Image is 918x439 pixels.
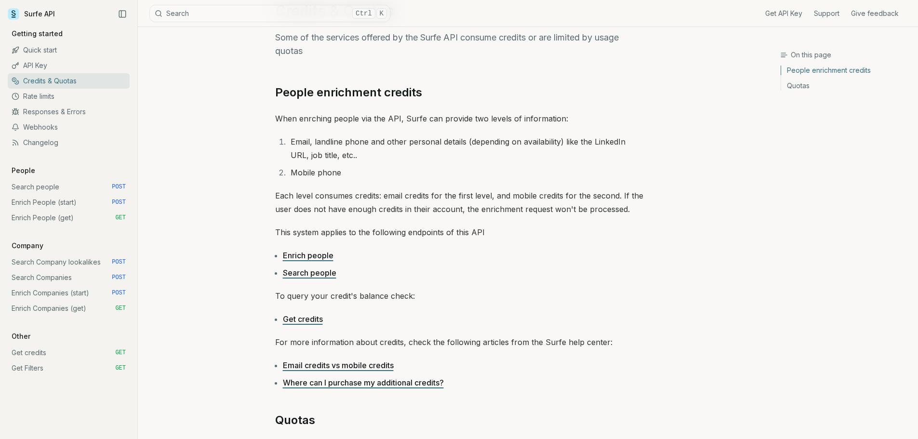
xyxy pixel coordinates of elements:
[8,135,130,150] a: Changelog
[112,289,126,297] span: POST
[115,214,126,222] span: GET
[288,166,643,179] li: Mobile phone
[8,179,130,195] a: Search people POST
[275,112,643,125] p: When enrching people via the API, Surfe can provide two levels of information:
[8,104,130,120] a: Responses & Errors
[352,8,375,19] kbd: Ctrl
[8,89,130,104] a: Rate limits
[275,189,643,216] p: Each level consumes credits: email credits for the first level, and mobile credits for the second...
[851,9,899,18] a: Give feedback
[8,241,47,251] p: Company
[8,195,130,210] a: Enrich People (start) POST
[283,251,333,260] a: Enrich people
[8,73,130,89] a: Credits & Quotas
[275,289,643,303] p: To query your credit's balance check:
[8,360,130,376] a: Get Filters GET
[8,7,55,21] a: Surfe API
[8,210,130,226] a: Enrich People (get) GET
[115,305,126,312] span: GET
[8,270,130,285] a: Search Companies POST
[8,166,39,175] p: People
[283,378,444,387] a: Where can I purchase my additional credits?
[283,268,336,278] a: Search people
[8,301,130,316] a: Enrich Companies (get) GET
[112,274,126,281] span: POST
[112,199,126,206] span: POST
[283,314,323,324] a: Get credits
[275,335,643,349] p: For more information about credits, check the following articles from the Surfe help center:
[275,85,422,100] a: People enrichment credits
[376,8,387,19] kbd: K
[8,29,67,39] p: Getting started
[112,183,126,191] span: POST
[8,345,130,360] a: Get credits GET
[8,58,130,73] a: API Key
[814,9,839,18] a: Support
[275,226,643,239] p: This system applies to the following endpoints of this API
[115,364,126,372] span: GET
[8,42,130,58] a: Quick start
[781,66,910,78] a: People enrichment credits
[275,31,643,58] p: Some of the services offered by the Surfe API consume credits or are limited by usage quotas
[8,120,130,135] a: Webhooks
[115,349,126,357] span: GET
[8,285,130,301] a: Enrich Companies (start) POST
[288,135,643,162] li: Email, landline phone and other personal details (depending on availability) like the LinkedIn UR...
[115,7,130,21] button: Collapse Sidebar
[765,9,802,18] a: Get API Key
[8,332,34,341] p: Other
[149,5,390,22] button: SearchCtrlK
[8,254,130,270] a: Search Company lookalikes POST
[112,258,126,266] span: POST
[781,78,910,91] a: Quotas
[780,50,910,60] h3: On this page
[283,360,394,370] a: Email credits vs mobile credits
[275,412,315,428] a: Quotas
